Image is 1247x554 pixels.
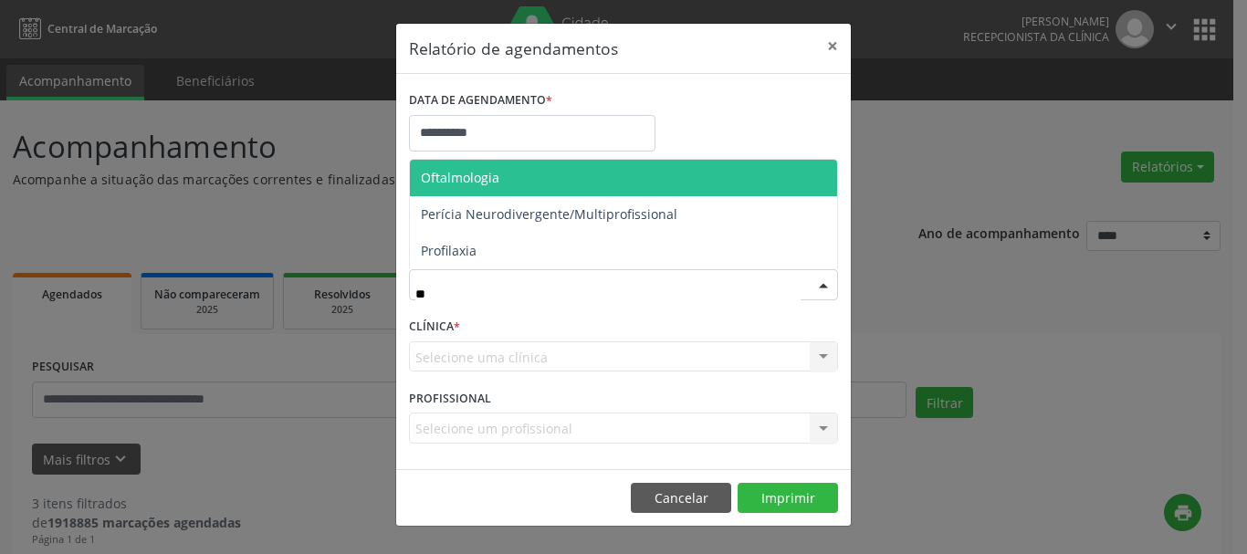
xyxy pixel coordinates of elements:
button: Close [814,24,851,68]
span: Perícia Neurodivergente/Multiprofissional [421,205,677,223]
button: Cancelar [631,483,731,514]
span: Profilaxia [421,242,477,259]
button: Imprimir [738,483,838,514]
h5: Relatório de agendamentos [409,37,618,60]
label: CLÍNICA [409,313,460,341]
label: DATA DE AGENDAMENTO [409,87,552,115]
label: PROFISSIONAL [409,384,491,413]
span: Oftalmologia [421,169,499,186]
